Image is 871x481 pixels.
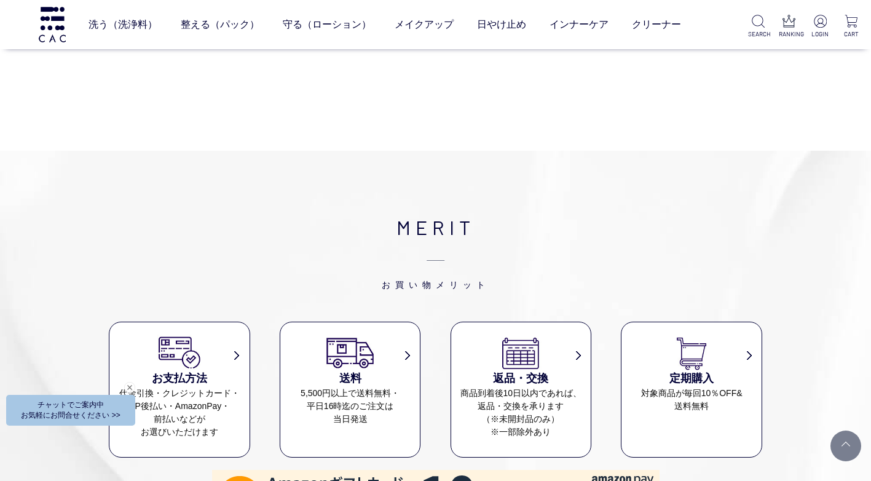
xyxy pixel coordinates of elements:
[109,242,762,291] span: お買い物メリット
[841,30,861,39] p: CART
[477,7,526,42] a: 日やけ止め
[779,30,798,39] p: RANKING
[109,335,250,439] a: お支払方法 代金引換・クレジットカード・NP後払い・AmazonPay・前払いなどがお選びいただけます
[109,387,250,439] dd: 代金引換・クレジットカード・ NP後払い・AmazonPay・ 前払いなどが お選びいただけます
[109,212,762,291] h2: MERIT
[810,30,830,39] p: LOGIN
[632,7,681,42] a: クリーナー
[89,7,157,42] a: 洗う（洗浄料）
[451,370,591,387] h3: 返品・交換
[280,370,420,387] h3: 送料
[181,7,259,42] a: 整える（パック）
[280,335,420,426] a: 送料 5,500円以上で送料無料・平日16時迄のご注文は当日発送
[109,370,250,387] h3: お支払方法
[451,387,591,439] dd: 商品到着後10日以内であれば、 返品・交換を承ります （※未開封品のみ） ※一部除外あり
[748,30,768,39] p: SEARCH
[395,7,454,42] a: メイクアップ
[280,387,420,426] dd: 5,500円以上で送料無料・ 平日16時迄のご注文は 当日発送
[283,7,371,42] a: 守る（ローション）
[748,15,768,39] a: SEARCH
[621,370,762,387] h3: 定期購入
[550,7,609,42] a: インナーケア
[779,15,798,39] a: RANKING
[621,335,762,413] a: 定期購入 対象商品が毎回10％OFF&送料無料
[810,15,830,39] a: LOGIN
[841,15,861,39] a: CART
[37,7,68,42] img: logo
[621,387,762,413] dd: 対象商品が毎回10％OFF& 送料無料
[451,335,591,439] a: 返品・交換 商品到着後10日以内であれば、返品・交換を承ります（※未開封品のみ）※一部除外あり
